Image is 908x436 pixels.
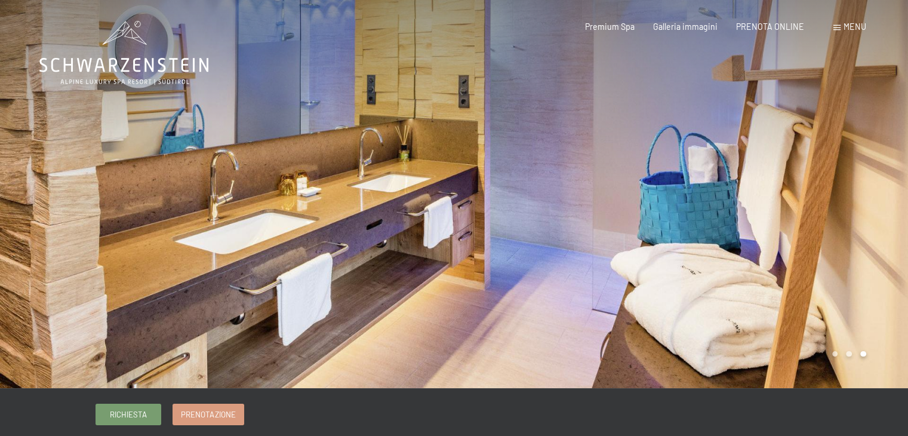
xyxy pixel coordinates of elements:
a: Prenotazione [173,404,243,424]
span: Richiesta [110,409,147,420]
a: Richiesta [96,404,161,424]
a: PRENOTA ONLINE [736,22,804,32]
a: Galleria immagini [653,22,718,32]
span: Menu [844,22,866,32]
span: Consenso marketing* [338,246,429,258]
a: Premium Spa [585,22,635,32]
span: Prenotazione [181,409,235,420]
